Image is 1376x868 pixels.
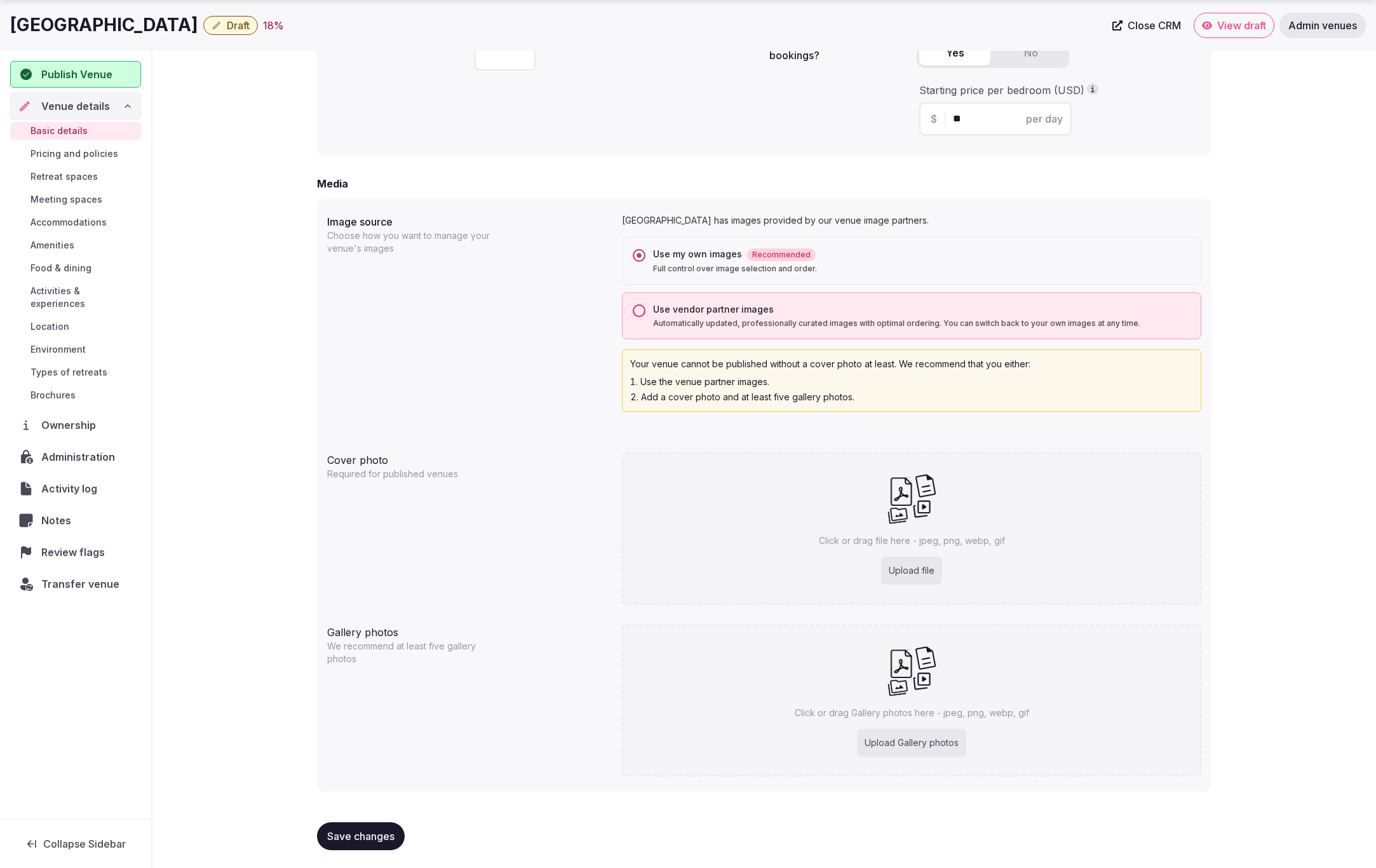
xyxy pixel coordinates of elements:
[30,170,98,183] span: Retreat spaces
[317,822,405,850] button: Save changes
[653,248,1191,261] div: Use my own images
[10,539,141,566] a: Review flags
[10,13,198,37] h1: [GEOGRAPHIC_DATA]
[41,67,112,82] span: Publish Venue
[1217,19,1266,32] span: View draft
[931,111,937,126] span: $
[41,513,76,528] span: Notes
[41,98,110,114] span: Venue details
[30,320,69,333] span: Location
[10,214,141,231] a: Accommodations
[630,391,1193,403] li: Add a cover photo and at least five gallery photos.
[41,545,110,560] span: Review flags
[10,571,141,597] button: Transfer venue
[30,147,118,160] span: Pricing and policies
[10,830,141,858] button: Collapse Sidebar
[857,729,966,757] div: Upload Gallery photos
[30,366,107,379] span: Types of retreats
[769,40,907,60] label: Do you offer partial bookings?
[653,264,1191,274] p: Full control over image selection and order.
[263,18,284,33] button: 18%
[1105,13,1189,38] a: Close CRM
[10,475,141,502] a: Activity log
[327,830,395,843] span: Save changes
[653,318,1191,329] p: Automatically updated, professionally curated images with optimal ordering. You can switch back t...
[10,282,141,313] a: Activities & experiences
[30,125,88,137] span: Basic details
[327,229,490,255] p: Choose how you want to manage your venue's images
[30,389,76,402] span: Brochures
[995,40,1067,65] button: No
[630,358,1193,370] p: Your venue cannot be published without a cover photo at least. We recommend that you either:
[881,557,942,585] div: Upload file
[43,837,126,850] span: Collapse Sidebar
[41,417,101,433] span: Ownership
[327,620,612,640] div: Gallery photos
[10,507,141,534] a: Notes
[30,262,91,275] span: Food & dining
[41,449,120,465] span: Administration
[1026,111,1063,126] span: per day
[30,193,102,206] span: Meeting spaces
[1194,13,1274,38] a: View draft
[10,363,141,381] a: Types of retreats
[653,303,1191,316] div: Use vendor partner images
[10,191,141,208] a: Meeting spaces
[327,640,490,665] p: We recommend at least five gallery photos
[622,214,1201,227] p: [GEOGRAPHIC_DATA] has images provided by our venue image partners.
[30,285,136,310] span: Activities & experiences
[747,248,816,261] span: Recommended
[919,83,1199,97] div: Starting price per bedroom (USD)
[10,259,141,277] a: Food & dining
[317,176,348,191] h2: Media
[30,216,107,229] span: Accommodations
[30,239,74,252] span: Amenities
[41,481,102,496] span: Activity log
[10,318,141,336] a: Location
[10,168,141,186] a: Retreat spaces
[263,18,284,33] div: 18 %
[10,61,141,88] button: Publish Venue
[41,576,119,592] span: Transfer venue
[630,376,1193,388] li: Use the venue partner images.
[819,534,1005,547] p: Click or drag file here - jpeg, png, webp, gif
[795,707,1029,719] p: Click or drag Gallery photos here - jpeg, png, webp, gif
[10,412,141,438] a: Ownership
[327,217,612,227] label: Image source
[30,343,86,356] span: Environment
[10,341,141,358] a: Environment
[10,145,141,163] a: Pricing and policies
[919,40,990,65] button: Yes
[1279,13,1366,38] a: Admin venues
[227,19,250,32] span: Draft
[203,16,258,35] button: Draft
[10,122,141,140] a: Basic details
[10,444,141,470] a: Administration
[1128,19,1181,32] span: Close CRM
[10,236,141,254] a: Amenities
[327,468,490,480] p: Required for published venues
[327,447,612,468] div: Cover photo
[1288,19,1357,32] span: Admin venues
[10,386,141,404] a: Brochures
